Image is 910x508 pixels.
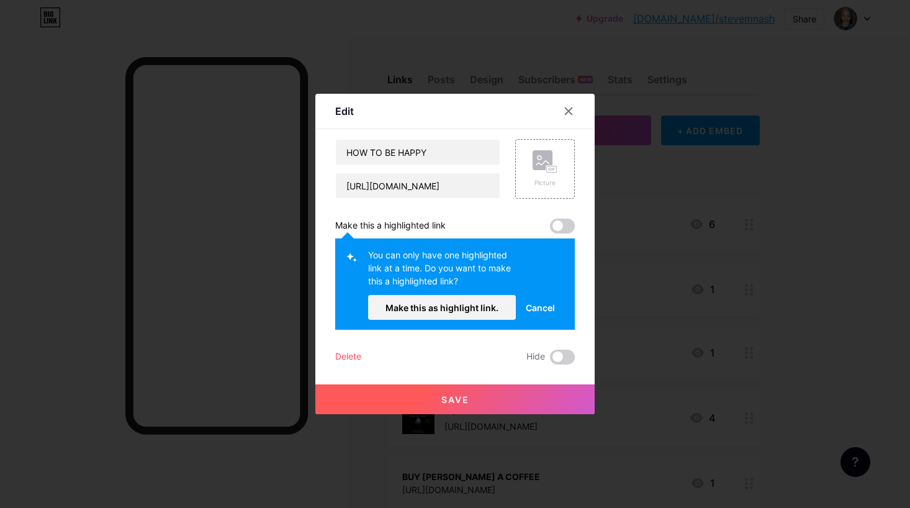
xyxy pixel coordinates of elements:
span: Save [441,394,469,405]
button: Make this as highlight link. [368,295,516,320]
span: Make this as highlight link. [385,302,498,313]
div: Make this a highlighted link [335,219,446,234]
span: Cancel [526,301,555,314]
div: Picture [533,178,557,188]
input: URL [336,173,500,198]
button: Cancel [516,295,565,320]
div: You can only have one highlighted link at a time. Do you want to make this a highlighted link? [368,248,516,295]
input: Title [336,140,500,165]
button: Save [315,384,595,414]
span: Hide [526,350,545,365]
div: Delete [335,350,361,365]
div: Edit [335,104,354,119]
